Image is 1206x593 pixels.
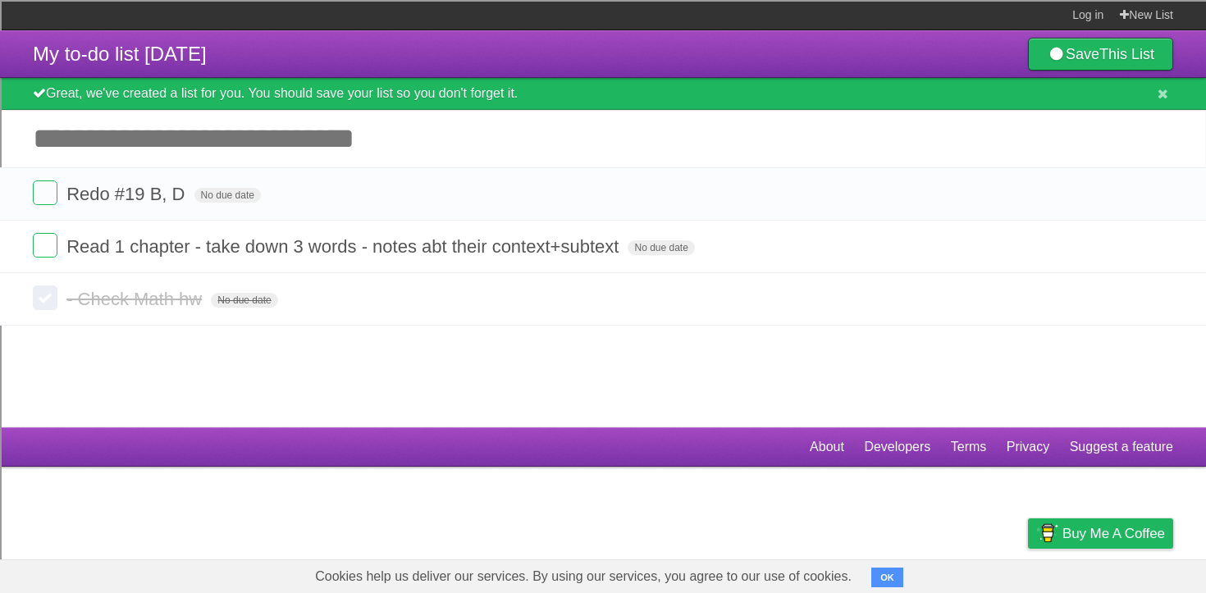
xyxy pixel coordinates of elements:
[1099,46,1154,62] b: This List
[194,188,261,203] span: No due date
[33,233,57,258] label: Done
[66,289,206,309] span: - Check Math hw
[33,43,207,65] span: My to-do list [DATE]
[871,568,903,587] button: OK
[299,560,868,593] span: Cookies help us deliver our services. By using our services, you agree to our use of cookies.
[66,184,189,204] span: Redo #19 B, D
[66,236,623,257] span: Read 1 chapter - take down 3 words - notes abt their context+subtext
[1028,38,1173,71] a: SaveThis List
[33,285,57,310] label: Done
[628,240,694,255] span: No due date
[211,293,277,308] span: No due date
[33,180,57,205] label: Done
